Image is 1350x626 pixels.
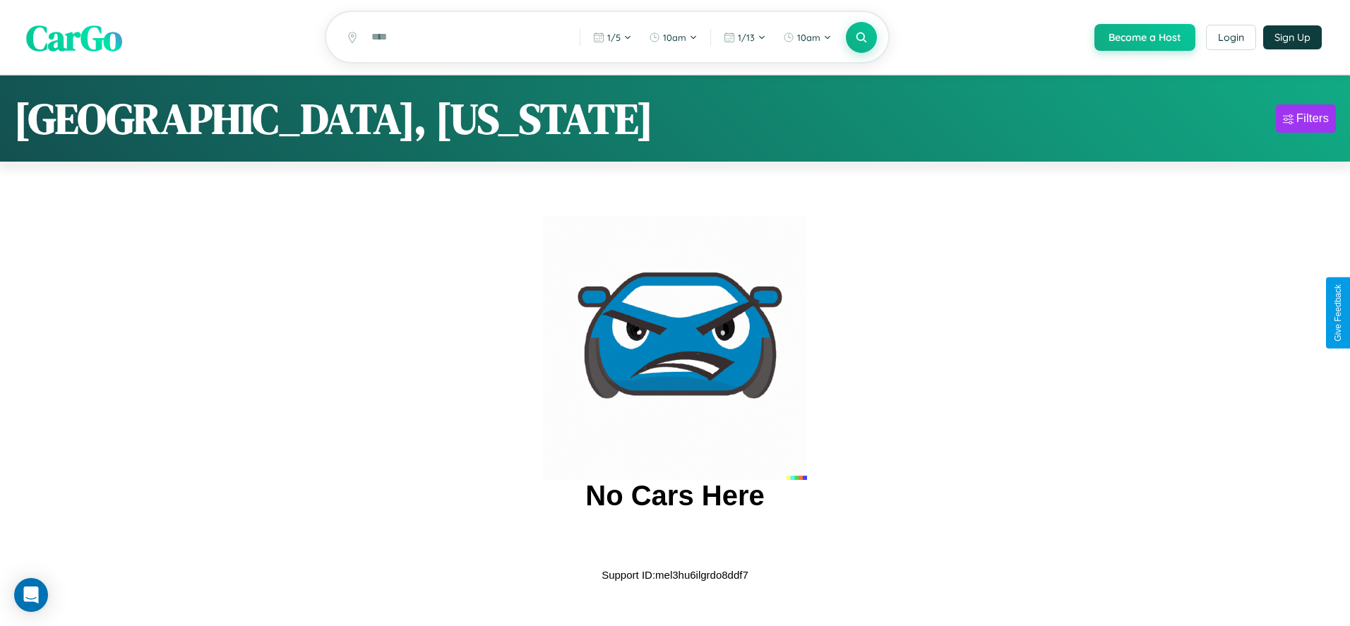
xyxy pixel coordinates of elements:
button: 1/5 [586,26,639,49]
p: Support ID: mel3hu6ilgrdo8ddf7 [602,565,748,584]
button: 10am [642,26,705,49]
span: 1 / 13 [738,32,755,43]
button: 1/13 [717,26,773,49]
span: 1 / 5 [607,32,621,43]
button: Become a Host [1094,24,1195,51]
div: Give Feedback [1333,284,1343,342]
h1: [GEOGRAPHIC_DATA], [US_STATE] [14,90,653,148]
img: car [543,215,807,479]
h2: No Cars Here [585,480,764,512]
button: Sign Up [1263,25,1322,49]
span: CarGo [26,13,122,61]
button: Filters [1276,104,1336,133]
button: Login [1206,25,1256,50]
span: 10am [797,32,820,43]
div: Filters [1296,112,1329,126]
button: 10am [776,26,839,49]
div: Open Intercom Messenger [14,578,48,612]
span: 10am [663,32,686,43]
